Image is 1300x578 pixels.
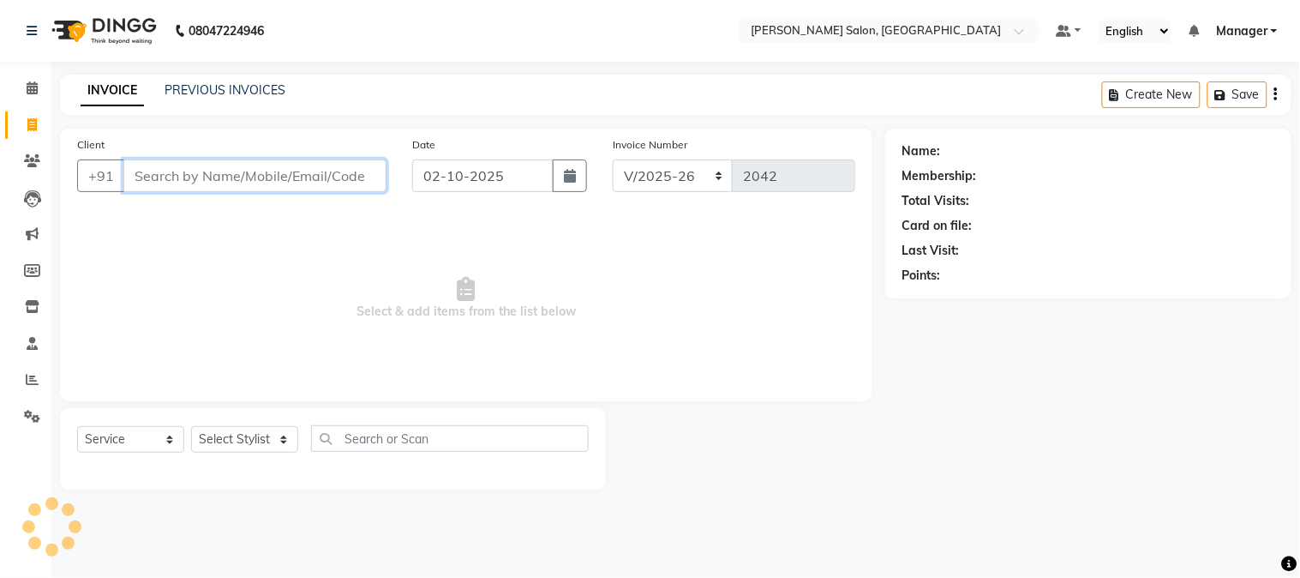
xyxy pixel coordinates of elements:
span: Manager [1216,22,1267,40]
button: Save [1207,81,1267,108]
b: 08047224946 [189,7,264,55]
label: Invoice Number [613,137,687,153]
a: PREVIOUS INVOICES [165,82,285,98]
input: Search by Name/Mobile/Email/Code [123,160,386,192]
button: +91 [77,160,125,192]
div: Total Visits: [902,192,970,210]
div: Membership: [902,167,977,185]
input: Search or Scan [311,425,589,452]
label: Client [77,137,105,153]
button: Create New [1102,81,1201,108]
span: Select & add items from the list below [77,213,855,384]
img: logo [44,7,161,55]
div: Last Visit: [902,242,960,260]
div: Points: [902,267,941,285]
label: Date [412,137,435,153]
a: INVOICE [81,75,144,106]
div: Name: [902,142,941,160]
div: Card on file: [902,217,973,235]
